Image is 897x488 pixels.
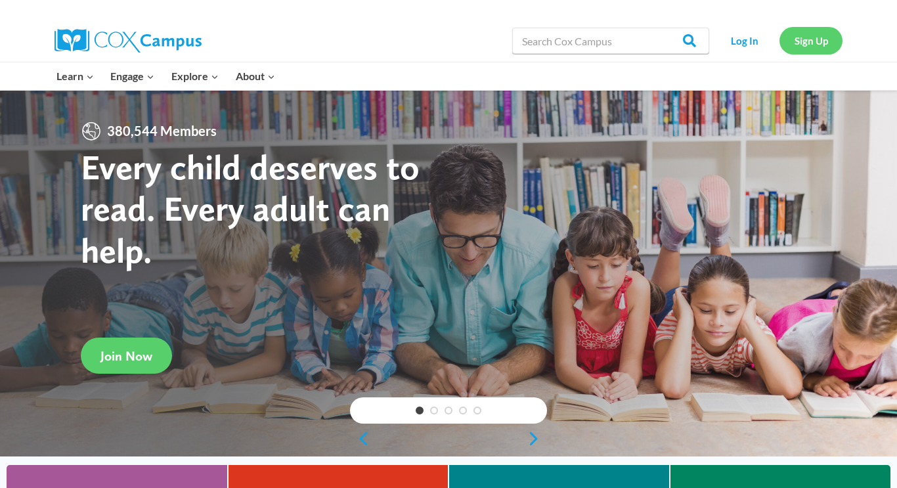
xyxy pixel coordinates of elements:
input: Search Cox Campus [512,28,709,54]
a: Join Now [81,338,172,374]
button: Child menu of Explore [163,62,227,90]
img: Cox Campus [55,29,202,53]
a: 1 [416,407,424,414]
strong: Every child deserves to read. Every adult can help. [81,146,420,271]
div: content slider buttons [350,426,547,452]
a: next [527,431,547,447]
a: 3 [445,407,452,414]
a: 2 [430,407,438,414]
a: 5 [473,407,481,414]
a: previous [350,431,370,447]
span: 380,544 Members [102,121,222,142]
a: Log In [716,27,773,54]
nav: Secondary Navigation [716,27,842,54]
nav: Primary Navigation [48,62,283,90]
button: Child menu of About [227,62,284,90]
a: 4 [459,407,467,414]
a: Sign Up [779,27,842,54]
button: Child menu of Learn [48,62,102,90]
button: Child menu of Engage [102,62,164,90]
span: Join Now [100,348,152,364]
